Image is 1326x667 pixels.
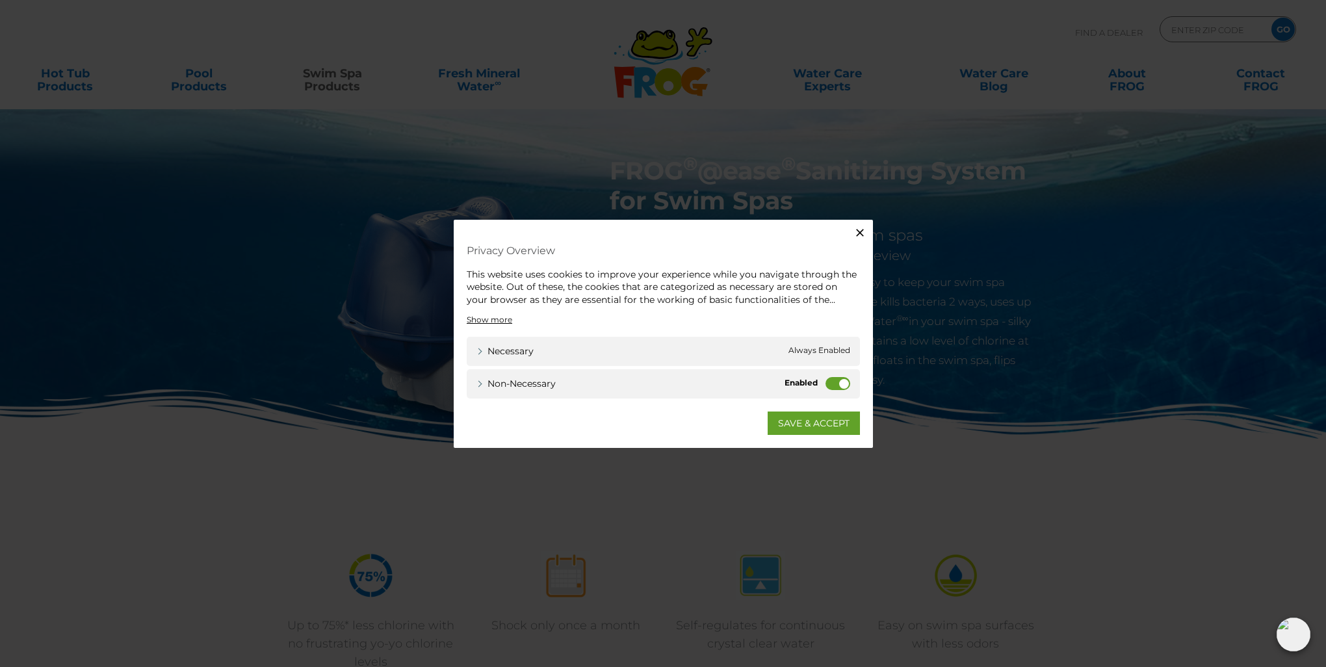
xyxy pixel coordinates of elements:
[768,412,860,435] a: SAVE & ACCEPT
[467,268,860,306] div: This website uses cookies to improve your experience while you navigate through the website. Out ...
[467,314,512,326] a: Show more
[476,377,556,391] a: Non-necessary
[476,345,534,358] a: Necessary
[1277,618,1310,651] img: openIcon
[788,345,850,358] span: Always Enabled
[467,239,860,261] h4: Privacy Overview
